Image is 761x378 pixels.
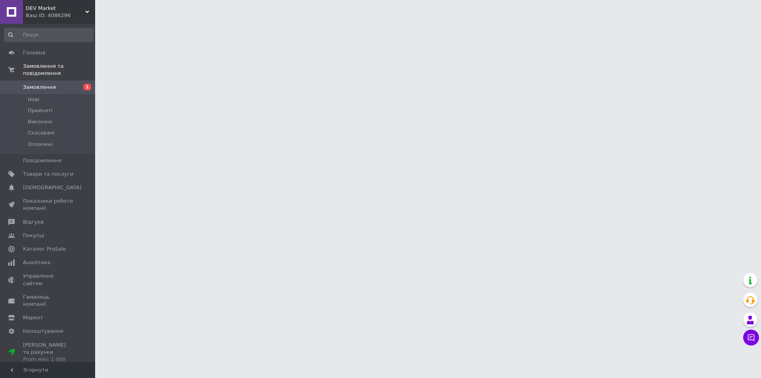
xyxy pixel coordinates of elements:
span: Оплачені [28,141,53,148]
span: Відгуки [23,219,44,226]
span: Показники роботи компанії [23,198,73,212]
span: Головна [23,49,45,56]
span: Виконані [28,118,52,125]
span: Товари та послуги [23,171,73,178]
span: [DEMOGRAPHIC_DATA] [23,184,82,191]
div: Ваш ID: 4086296 [26,12,95,19]
span: 1 [83,84,91,90]
span: Повідомлення [23,157,61,164]
span: Замовлення [23,84,56,91]
button: Чат з покупцем [743,330,759,345]
span: Покупці [23,232,44,239]
span: DEV Market [26,5,85,12]
span: Гаманець компанії [23,294,73,308]
span: Управління сайтом [23,272,73,287]
input: Пошук [4,28,94,42]
span: Налаштування [23,328,63,335]
span: Замовлення та повідомлення [23,63,95,77]
span: Нові [28,96,39,103]
div: Prom мікс 1 000 [23,356,73,363]
span: Прийняті [28,107,52,114]
span: [PERSON_NAME] та рахунки [23,342,73,363]
span: Маркет [23,314,43,321]
span: Скасовані [28,129,55,136]
span: Каталог ProSale [23,246,66,253]
span: Аналітика [23,259,50,266]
